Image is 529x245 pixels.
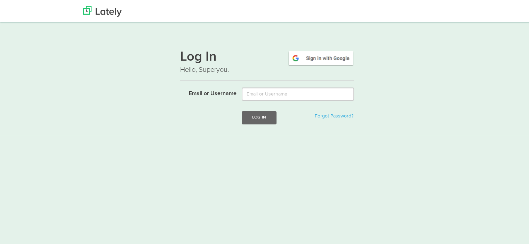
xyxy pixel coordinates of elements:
[83,5,122,16] img: Lately
[315,113,353,117] a: Forgot Password?
[180,49,354,64] h1: Log In
[180,64,354,74] p: Hello, Superyou.
[242,110,276,123] button: Log In
[288,49,354,65] img: google-signin.png
[175,86,237,97] label: Email or Username
[242,86,354,100] input: Email or Username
